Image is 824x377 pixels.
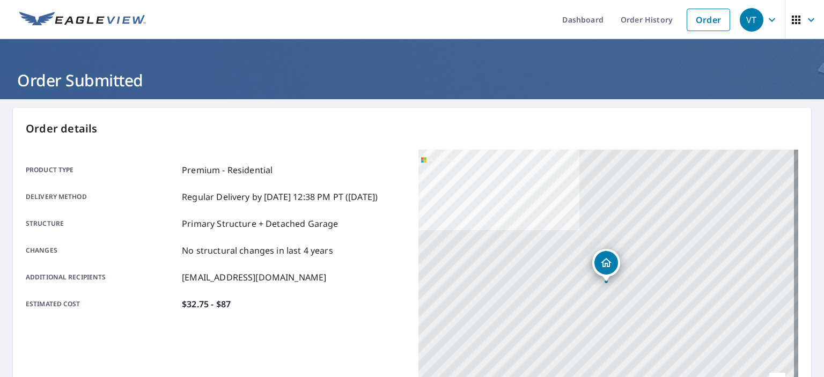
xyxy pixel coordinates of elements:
img: EV Logo [19,12,146,28]
p: Product type [26,164,178,176]
p: Structure [26,217,178,230]
div: Dropped pin, building 1, Residential property, 9503 Stonelanding Pl Louisville, KY 40272 [592,249,620,282]
p: $32.75 - $87 [182,298,231,311]
p: Regular Delivery by [DATE] 12:38 PM PT ([DATE]) [182,190,378,203]
p: Estimated cost [26,298,178,311]
p: No structural changes in last 4 years [182,244,333,257]
a: Order [687,9,730,31]
p: Additional recipients [26,271,178,284]
h1: Order Submitted [13,69,811,91]
p: Order details [26,121,798,137]
p: Changes [26,244,178,257]
p: [EMAIL_ADDRESS][DOMAIN_NAME] [182,271,326,284]
p: Primary Structure + Detached Garage [182,217,338,230]
p: Premium - Residential [182,164,273,176]
p: Delivery method [26,190,178,203]
div: VT [740,8,763,32]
